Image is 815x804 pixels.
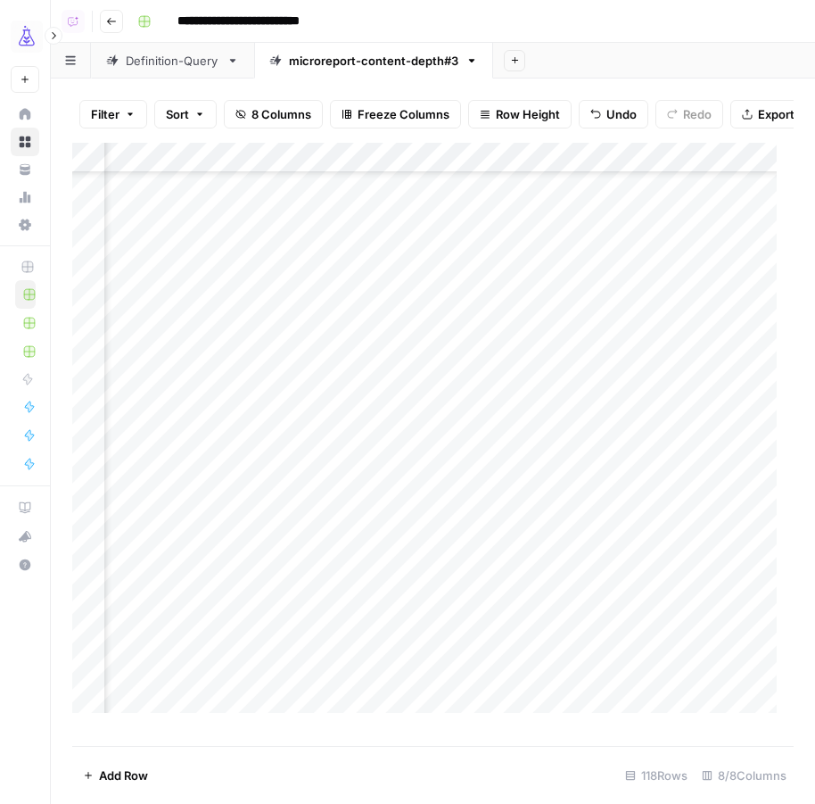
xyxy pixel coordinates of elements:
img: AirOps Growth Logo [11,21,43,53]
div: 8/8 Columns [695,761,794,790]
a: Home [11,100,39,128]
button: Redo [655,100,723,128]
button: Filter [79,100,147,128]
button: Add Row [72,761,159,790]
button: 8 Columns [224,100,323,128]
span: Undo [606,105,637,123]
button: Help + Support [11,551,39,579]
div: Definition-Query [126,52,219,70]
a: Definition-Query [91,43,254,79]
button: Freeze Columns [330,100,461,128]
a: Browse [11,128,39,156]
span: Sort [166,105,189,123]
a: Your Data [11,155,39,184]
button: Undo [579,100,648,128]
span: Redo [683,105,712,123]
button: Row Height [468,100,572,128]
a: microreport-content-depth#3 [254,43,493,79]
div: 118 Rows [618,761,695,790]
a: Usage [11,183,39,211]
span: Add Row [99,767,148,784]
button: Sort [154,100,217,128]
a: AirOps Academy [11,493,39,522]
span: 8 Columns [251,105,311,123]
span: Row Height [496,105,560,123]
div: What's new? [12,523,38,550]
span: Freeze Columns [358,105,449,123]
div: microreport-content-depth#3 [289,52,458,70]
a: Settings [11,211,39,239]
button: What's new? [11,522,39,551]
span: Filter [91,105,119,123]
button: Workspace: AirOps Growth [11,14,39,59]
